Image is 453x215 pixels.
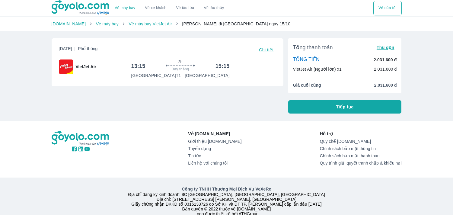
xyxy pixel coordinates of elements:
[374,66,397,72] p: 2.031.600 đ
[53,186,400,192] p: Công ty TNHH Thương Mại Dịch Vụ VeXeRe
[75,46,76,51] span: |
[373,1,401,15] div: choose transportation mode
[374,43,397,52] button: Thu gọn
[215,63,230,70] h6: 15:15
[178,59,182,64] span: 2h
[129,21,172,26] a: Vé máy bay VietJet Air
[320,161,402,165] a: Quy trình giải quyết tranh chấp & khiếu nại
[373,1,401,15] button: Vé của tôi
[377,45,394,50] span: Thu gọn
[320,131,402,137] p: Hỗ trợ
[293,82,321,88] span: Giá cuối cùng
[320,153,402,158] a: Chính sách bảo mật thanh toán
[293,56,320,63] p: TỔNG TIỀN
[320,146,402,151] a: Chính sách bảo mật thông tin
[96,21,119,26] a: Vé máy bay
[115,6,135,10] a: Vé máy bay
[288,100,402,114] button: Tiếp tục
[131,63,145,70] h6: 13:15
[131,72,181,79] p: [GEOGRAPHIC_DATA] T1
[293,44,333,51] span: Tổng thanh toán
[59,46,98,54] span: [DATE]
[257,46,276,54] button: Chi tiết
[76,64,96,70] span: VietJet Air
[188,146,241,151] a: Tuyển dụng
[171,1,199,15] a: Vé tàu lửa
[182,21,290,26] span: [PERSON_NAME] đi [GEOGRAPHIC_DATA] ngày 15/10
[188,153,241,158] a: Tin tức
[52,131,110,146] img: logo
[188,131,241,137] p: Về [DOMAIN_NAME]
[320,139,402,144] a: Quy chế [DOMAIN_NAME]
[199,1,229,15] button: Vé tàu thủy
[374,57,397,63] p: 2.031.600 đ
[185,72,229,79] p: [GEOGRAPHIC_DATA]
[259,47,273,52] span: Chi tiết
[145,6,166,10] a: Vé xe khách
[188,161,241,165] a: Liên hệ với chúng tôi
[110,1,229,15] div: choose transportation mode
[172,67,189,72] span: Bay thẳng
[188,139,241,144] a: Giới thiệu [DOMAIN_NAME]
[52,21,86,26] a: [DOMAIN_NAME]
[52,21,402,27] nav: breadcrumb
[293,66,342,72] p: VietJet Air (Người lớn) x1
[374,82,397,88] span: 2.031.600 đ
[78,46,97,51] span: Phổ thông
[336,104,354,110] span: Tiếp tục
